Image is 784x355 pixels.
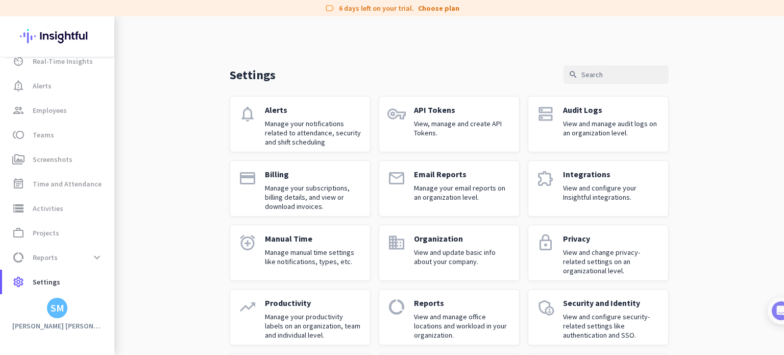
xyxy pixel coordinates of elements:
[51,283,102,324] button: Messages
[265,312,362,340] p: Manage your productivity labels on an organization, team and individual level.
[387,169,406,187] i: email
[265,298,362,308] p: Productivity
[10,83,22,95] div: V
[563,119,660,137] p: View and manage audit logs on an organization level.
[536,169,555,187] i: extension
[12,153,24,165] i: perm_media
[414,183,511,202] p: Manage your email reports on an organization level.
[265,183,362,211] p: Manage your subscriptions, billing details, and view or download invoices.
[19,83,31,95] img: Marija avatar
[528,160,669,217] a: extensionIntegrationsView and configure your Insightful integrations.
[414,298,511,308] p: Reports
[33,104,67,116] span: Employees
[33,55,93,67] span: Real-Time Insights
[12,129,24,141] i: toll
[265,119,362,147] p: Manage your notifications related to attendance, security and shift scheduling
[536,105,555,123] i: dns
[69,84,100,94] div: • 6m ago
[238,169,257,187] i: payment
[414,233,511,244] p: Organization
[2,221,114,245] a: work_outlineProjects
[230,67,276,83] p: Settings
[563,183,660,202] p: View and configure your Insightful integrations.
[418,3,459,13] a: Choose plan
[563,169,660,179] p: Integrations
[414,312,511,340] p: View and manage office locations and workload in your organization.
[33,251,58,264] span: Reports
[563,312,660,340] p: View and configure security-related settings like authentication and SSO.
[12,251,24,264] i: data_usage
[569,70,578,79] i: search
[57,309,96,316] span: Messages
[230,225,371,281] a: alarm_addManual TimeManage manual time settings like notifications, types, etc.
[69,46,103,57] div: • Just now
[76,5,131,22] h1: Messages
[33,80,52,92] span: Alerts
[2,98,114,123] a: groupEmployees
[238,298,257,316] i: trending_up
[15,37,27,49] div: M
[379,225,520,281] a: domainOrganizationView and update basic info about your company.
[33,153,72,165] span: Screenshots
[33,178,102,190] span: Time and Attendance
[88,248,106,267] button: expand_more
[34,46,67,57] div: Insightful
[238,105,257,123] i: notifications
[119,309,136,316] span: Help
[265,169,362,179] p: Billing
[33,129,54,141] span: Teams
[34,84,67,94] div: Insightful
[12,276,24,288] i: settings
[2,74,114,98] a: notification_importantAlerts
[34,36,538,44] span: Hi [PERSON_NAME], Congrats on setting up your Insightful account! 🎉 Welcome to Insightful Support...
[387,105,406,123] i: vpn_key
[12,104,24,116] i: group
[414,119,511,137] p: View, manage and create API Tokens.
[19,45,31,57] img: Marija avatar
[51,303,64,313] div: SM
[33,276,60,288] span: Settings
[2,172,114,196] a: event_noteTime and Attendance
[34,74,239,82] span: Welcome! 👋 What brings you to Insightful [DATE]?
[20,16,94,56] img: Insightful logo
[2,123,114,147] a: tollTeams
[15,309,36,316] span: Home
[2,270,114,294] a: settingsSettings
[2,147,114,172] a: perm_mediaScreenshots
[387,298,406,316] i: data_usage
[325,3,335,13] i: label
[238,233,257,252] i: alarm_add
[265,233,362,244] p: Manual Time
[563,248,660,275] p: View and change privacy-related settings on an organizational level.
[179,4,198,22] div: Close
[265,105,362,115] p: Alerts
[12,202,24,215] i: storage
[12,178,24,190] i: event_note
[15,75,27,87] div: M
[2,49,114,74] a: av_timerReal-Time Insights
[563,233,660,244] p: Privacy
[387,233,406,252] i: domain
[528,96,669,152] a: dnsAudit LogsView and manage audit logs on an organization level.
[10,45,22,57] div: V
[265,248,362,266] p: Manage manual time settings like notifications, types, etc.
[414,248,511,266] p: View and update basic info about your company.
[12,80,24,92] i: notification_important
[230,289,371,345] a: trending_upProductivityManage your productivity labels on an organization, team and individual le...
[12,55,24,67] i: av_timer
[528,225,669,281] a: lockPrivacyView and change privacy-related settings on an organizational level.
[379,160,520,217] a: emailEmail ReportsManage your email reports on an organization level.
[379,289,520,345] a: data_usageReportsView and manage office locations and workload in your organization.
[33,202,63,215] span: Activities
[379,96,520,152] a: vpn_keyAPI TokensView, manage and create API Tokens.
[33,227,59,239] span: Projects
[563,65,669,84] input: Search
[414,169,511,179] p: Email Reports
[563,105,660,115] p: Audit Logs
[153,283,204,324] button: Tasks
[102,283,153,324] button: Help
[528,289,669,345] a: admin_panel_settingsSecurity and IdentityView and configure security-related settings like authen...
[230,96,371,152] a: notificationsAlertsManage your notifications related to attendance, security and shift scheduling
[536,298,555,316] i: admin_panel_settings
[536,233,555,252] i: lock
